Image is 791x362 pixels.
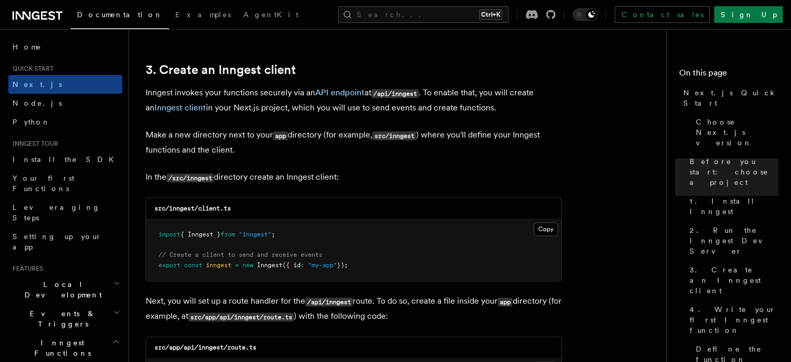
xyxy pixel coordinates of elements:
[690,196,779,217] span: 1. Install Inngest
[8,265,43,273] span: Features
[8,38,122,56] a: Home
[12,80,62,89] span: Next.js
[12,99,62,107] span: Node.js
[8,227,122,256] a: Setting up your app
[690,156,779,188] span: Before you start: choose a project
[534,222,558,236] button: Copy
[308,261,337,269] span: "my-app"
[180,231,221,238] span: { Inngest }
[690,225,779,256] span: 2. Run the Inngest Dev Server
[685,192,779,221] a: 1. Install Inngest
[8,113,122,131] a: Python
[685,221,779,260] a: 2. Run the Inngest Dev Server
[8,198,122,227] a: Leveraging Steps
[206,261,231,269] span: inngest
[159,251,322,258] span: // Create a client to send and receive events
[154,103,206,113] a: Inngest client
[146,128,562,157] p: Make a new directory next to your directory (for example, ) where you'll define your Inngest func...
[8,169,122,198] a: Your first Functions
[8,308,113,329] span: Events & Triggers
[498,297,512,306] code: app
[696,117,779,148] span: Choose Next.js version
[690,304,779,335] span: 4. Write your first Inngest function
[271,231,275,238] span: ;
[146,170,562,185] p: In the directory create an Inngest client:
[679,83,779,113] a: Next.js Quick Start
[8,304,122,333] button: Events & Triggers
[8,150,122,169] a: Install the SDK
[235,261,239,269] span: =
[159,261,180,269] span: export
[257,261,282,269] span: Inngest
[237,3,305,28] a: AgentKit
[146,63,296,77] a: 3. Create an Inngest client
[77,10,163,19] span: Documentation
[338,6,509,23] button: Search...Ctrl+K
[690,265,779,296] span: 3. Create an Inngest client
[679,67,779,83] h4: On this page
[12,118,50,126] span: Python
[8,94,122,113] a: Node.js
[12,203,100,222] span: Leveraging Steps
[169,3,237,28] a: Examples
[146,85,562,115] p: Inngest invokes your functions securely via an at . To enable that, you will create an in your Ne...
[175,10,231,19] span: Examples
[12,42,42,52] span: Home
[12,174,74,193] span: Your first Functions
[337,261,348,269] span: });
[8,279,113,300] span: Local Development
[8,65,54,73] span: Quick start
[685,260,779,300] a: 3. Create an Inngest client
[692,113,779,152] a: Choose Next.js version
[479,9,502,20] kbd: Ctrl+K
[146,294,562,324] p: Next, you will set up a route handler for the route. To do so, create a file inside your director...
[371,89,419,98] code: /api/inngest
[685,300,779,340] a: 4. Write your first Inngest function
[243,10,299,19] span: AgentKit
[8,275,122,304] button: Local Development
[184,261,202,269] span: const
[242,261,253,269] span: new
[683,88,779,108] span: Next.js Quick Start
[154,205,231,212] code: src/inngest/client.ts
[166,173,214,182] code: /src/inngest
[573,8,598,21] button: Toggle dark mode
[273,131,288,140] code: app
[282,261,301,269] span: ({ id
[8,75,122,94] a: Next.js
[221,231,235,238] span: from
[12,232,102,251] span: Setting up your app
[301,261,304,269] span: :
[615,6,710,23] a: Contact sales
[71,3,169,29] a: Documentation
[188,313,294,321] code: src/app/api/inngest/route.ts
[239,231,271,238] span: "inngest"
[8,338,112,358] span: Inngest Functions
[154,344,256,351] code: src/app/api/inngest/route.ts
[305,297,353,306] code: /api/inngest
[8,140,58,148] span: Inngest tour
[159,231,180,238] span: import
[714,6,783,23] a: Sign Up
[315,88,365,97] a: API endpoint
[12,155,120,164] span: Install the SDK
[372,131,416,140] code: src/inngest
[685,152,779,192] a: Before you start: choose a project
